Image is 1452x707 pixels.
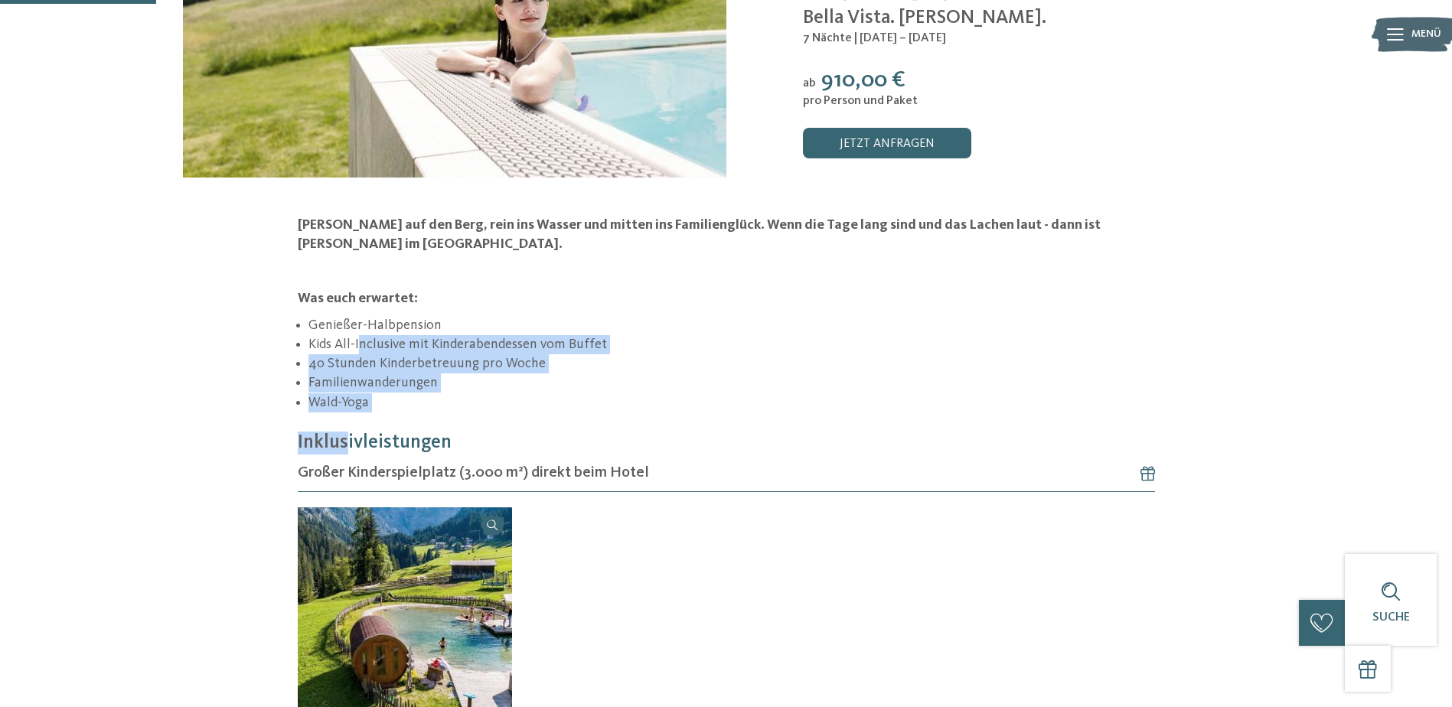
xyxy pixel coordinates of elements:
[308,393,1154,412] li: Wald-Yoga
[298,292,418,305] strong: Was euch erwartet:
[1372,611,1410,624] span: Suche
[298,433,452,452] span: Inklusivleistungen
[853,32,946,44] span: | [DATE] – [DATE]
[298,462,649,484] span: Großer Kinderspielplatz (3.000 m²) direkt beim Hotel
[803,95,918,107] span: pro Person und Paket
[803,128,971,158] a: jetzt anfragen
[308,335,1154,354] li: Kids All-Inclusive mit Kinderabendessen vom Buffet
[803,32,852,44] span: 7 Nächte
[298,218,1101,251] strong: [PERSON_NAME] auf den Berg, rein ins Wasser und mitten ins Familienglück. Wenn die Tage lang sind...
[308,316,1154,335] li: Genießer-Halbpension
[308,373,1154,393] li: Familienwanderungen
[821,69,905,92] span: 910,00 €
[803,8,1046,28] span: Bella Vista. [PERSON_NAME].
[308,354,1154,373] li: 40 Stunden Kinderbetreuung pro Woche
[803,77,816,90] span: ab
